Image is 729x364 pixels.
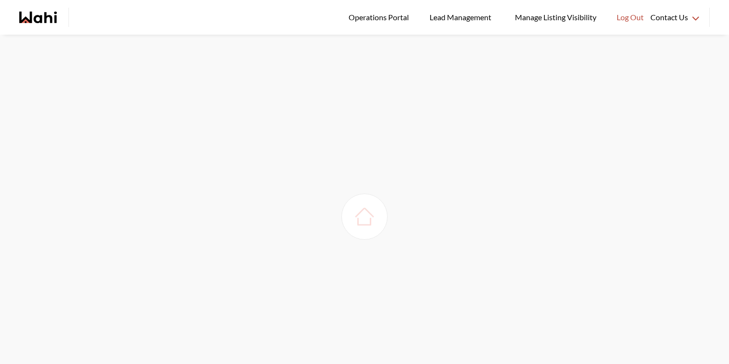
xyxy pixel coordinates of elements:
span: Operations Portal [349,11,412,24]
span: Manage Listing Visibility [512,11,599,24]
span: Lead Management [430,11,495,24]
span: Log Out [617,11,644,24]
img: loading house image [351,203,378,230]
a: Wahi homepage [19,12,57,23]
